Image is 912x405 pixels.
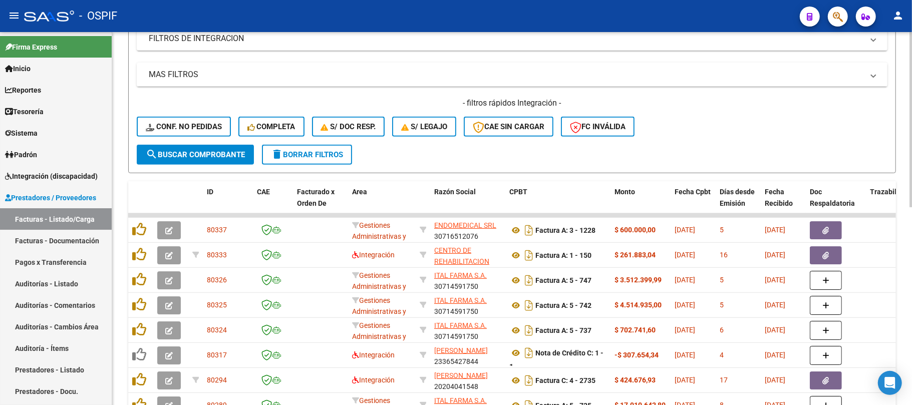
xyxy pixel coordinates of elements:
span: Tesorería [5,106,44,117]
span: [DATE] [765,251,785,259]
span: Gestiones Administrativas y Otros [352,296,406,327]
span: FC Inválida [570,122,626,131]
div: 30716512076 [434,220,501,241]
strong: $ 600.000,00 [615,226,656,234]
span: ITAL FARMA S.A. [434,271,487,279]
mat-icon: person [892,10,904,22]
datatable-header-cell: Razón Social [430,181,505,225]
i: Descargar documento [522,322,535,338]
span: [PERSON_NAME] [434,346,488,354]
span: [DATE] [765,276,785,284]
span: Reportes [5,85,41,96]
span: 80294 [207,376,227,384]
span: Fecha Cpbt [675,188,711,196]
mat-expansion-panel-header: MAS FILTROS [137,63,887,87]
span: Integración [352,251,395,259]
i: Descargar documento [522,247,535,263]
span: 80326 [207,276,227,284]
mat-icon: search [146,148,158,160]
span: [DATE] [765,326,785,334]
strong: Nota de Crédito C: 1 - 1 [509,349,603,370]
span: 6 [720,326,724,334]
span: [DATE] [675,226,695,234]
span: 16 [720,251,728,259]
button: Conf. no pedidas [137,117,231,137]
i: Descargar documento [522,372,535,388]
span: Fecha Recibido [765,188,793,207]
span: 5 [720,276,724,284]
span: ITAL FARMA S.A. [434,296,487,304]
span: Inicio [5,63,31,74]
span: ID [207,188,213,196]
span: 80317 [207,351,227,359]
span: CAE SIN CARGAR [473,122,544,131]
button: S/ legajo [392,117,456,137]
mat-expansion-panel-header: FILTROS DE INTEGRACION [137,27,887,51]
div: 20204041548 [434,370,501,391]
span: 4 [720,351,724,359]
span: S/ Doc Resp. [321,122,376,131]
span: Facturado x Orden De [297,188,335,207]
strong: $ 4.514.935,00 [615,301,662,309]
span: 80324 [207,326,227,334]
h4: - filtros rápidos Integración - [137,98,887,109]
span: 80325 [207,301,227,309]
span: ITAL FARMA S.A. [434,396,487,404]
span: [DATE] [675,326,695,334]
span: Integración (discapacidad) [5,171,98,182]
strong: $ 3.512.399,99 [615,276,662,284]
span: 80333 [207,251,227,259]
datatable-header-cell: Doc Respaldatoria [806,181,866,225]
div: 23365427844 [434,345,501,366]
span: [DATE] [765,376,785,384]
span: CAE [257,188,270,196]
span: 80337 [207,226,227,234]
span: 5 [720,226,724,234]
span: Padrón [5,149,37,160]
span: Prestadores / Proveedores [5,192,96,203]
span: CPBT [509,188,527,196]
span: 5 [720,301,724,309]
datatable-header-cell: CAE [253,181,293,225]
datatable-header-cell: Fecha Cpbt [671,181,716,225]
span: [DATE] [675,251,695,259]
span: - OSPIF [79,5,117,27]
div: 30717414388 [434,245,501,266]
span: Doc Respaldatoria [810,188,855,207]
datatable-header-cell: Monto [611,181,671,225]
span: [DATE] [765,351,785,359]
div: Open Intercom Messenger [878,371,902,395]
span: Integración [352,351,395,359]
datatable-header-cell: Facturado x Orden De [293,181,348,225]
strong: Factura A: 3 - 1228 [535,226,595,234]
span: Monto [615,188,635,196]
div: 30714591750 [434,270,501,291]
span: Gestiones Administrativas y Otros [352,221,406,252]
span: Sistema [5,128,38,139]
span: Gestiones Administrativas y Otros [352,321,406,352]
span: Borrar Filtros [271,150,343,159]
span: [DATE] [675,301,695,309]
datatable-header-cell: Fecha Recibido [761,181,806,225]
span: Integración [352,376,395,384]
span: [DATE] [675,351,695,359]
span: CENTRO DE REHABILITACION LIMA S.R.L. [434,246,489,277]
span: ENDOMEDICAL SRL [434,221,496,229]
span: ITAL FARMA S.A. [434,321,487,329]
div: 30714591750 [434,295,501,316]
span: S/ legajo [401,122,447,131]
datatable-header-cell: Area [348,181,416,225]
button: S/ Doc Resp. [312,117,385,137]
i: Descargar documento [522,272,535,288]
i: Descargar documento [522,222,535,238]
mat-icon: delete [271,148,283,160]
span: Trazabilidad [870,188,910,196]
strong: Factura A: 5 - 747 [535,276,591,284]
span: [DATE] [765,301,785,309]
strong: $ 424.676,93 [615,376,656,384]
strong: $ 702.741,60 [615,326,656,334]
span: [DATE] [675,376,695,384]
button: Buscar Comprobante [137,145,254,165]
div: 30714591750 [434,320,501,341]
i: Descargar documento [522,297,535,313]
